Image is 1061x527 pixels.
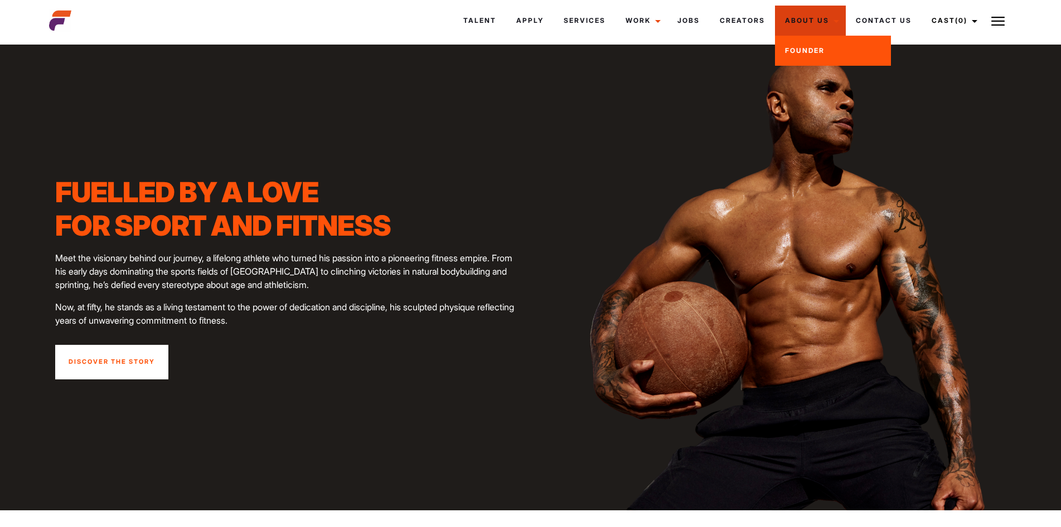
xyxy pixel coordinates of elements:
[506,6,554,36] a: Apply
[710,6,775,36] a: Creators
[955,16,967,25] span: (0)
[453,6,506,36] a: Talent
[922,6,984,36] a: Cast(0)
[775,6,846,36] a: About Us
[554,6,616,36] a: Services
[55,345,168,379] a: Discover the story
[55,251,524,291] p: Meet the visionary behind our journey, a lifelong athlete who turned his passion into a pioneerin...
[991,14,1005,28] img: Burger icon
[49,9,71,32] img: cropped-aefm-brand-fav-22-square.png
[616,6,667,36] a: Work
[667,6,710,36] a: Jobs
[775,36,891,66] a: Founder
[55,300,524,327] p: Now, at fifty, he stands as a living testament to the power of dedication and discipline, his scu...
[846,6,922,36] a: Contact Us
[55,175,524,242] h1: Fuelled by a love for sport and fitness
